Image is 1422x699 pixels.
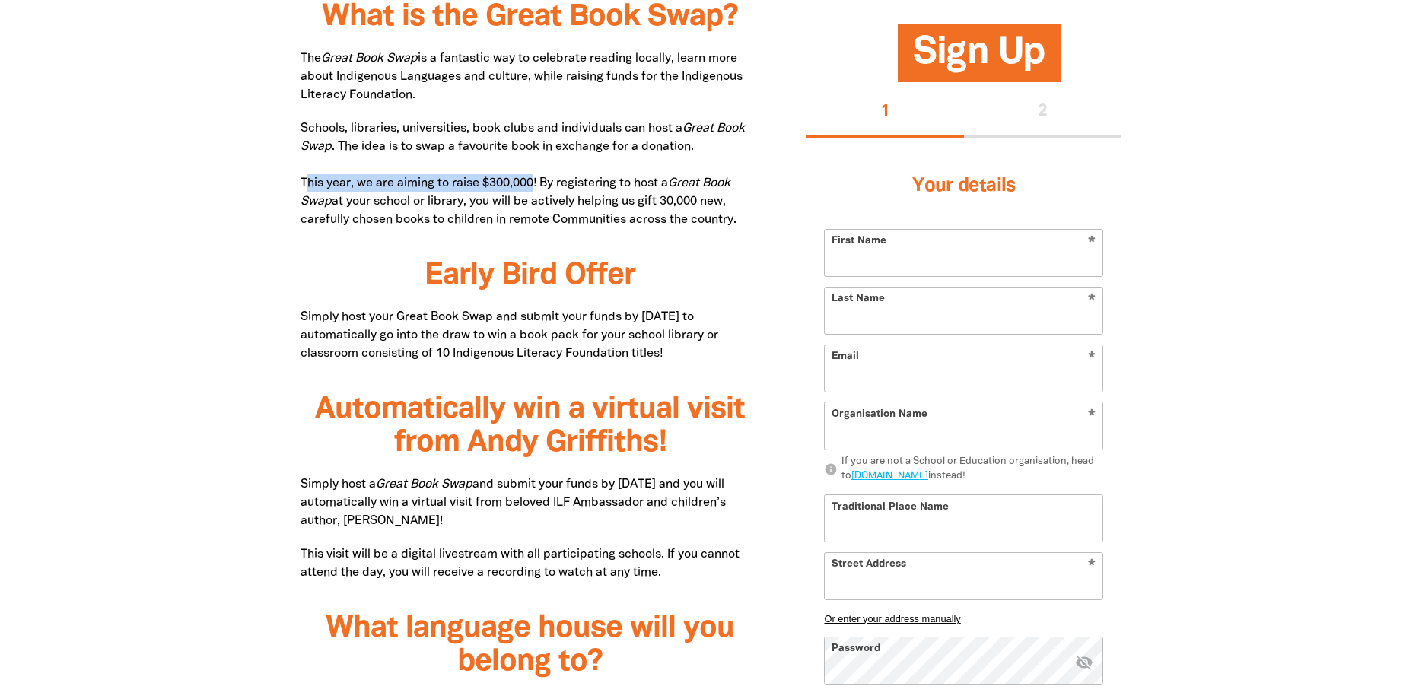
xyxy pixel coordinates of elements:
[425,262,635,290] span: Early Bird Offer
[841,455,1104,485] div: If you are not a School or Education organisation, head to instead!
[322,3,738,31] span: What is the Great Book Swap?
[315,396,745,457] span: Automatically win a virtual visit from Andy Griffiths!
[301,545,761,582] p: This visit will be a digital livestream with all participating schools. If you cannot attend the ...
[301,475,761,530] p: Simply host a and submit your funds by [DATE] and you will automatically win a virtual visit from...
[301,49,761,104] p: The is a fantastic way to celebrate reading locally, learn more about Indigenous Languages and cu...
[321,53,418,64] em: Great Book Swap
[301,308,761,363] p: Simply host your Great Book Swap and submit your funds by [DATE] to automatically go into the dra...
[326,615,734,676] span: What language house will you belong to?
[1075,653,1093,674] button: visibility_off
[301,178,730,207] em: Great Book Swap
[824,156,1103,217] h3: Your details
[1075,653,1093,672] i: Hide password
[913,37,1045,83] span: Sign Up
[301,123,745,152] em: Great Book Swap
[824,613,1103,624] button: Or enter your address manually
[301,119,761,229] p: Schools, libraries, universities, book clubs and individuals can host a . The idea is to swap a f...
[851,472,928,481] a: [DOMAIN_NAME]
[824,463,838,477] i: info
[376,479,472,490] em: Great Book Swap
[806,89,964,138] button: Stage 1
